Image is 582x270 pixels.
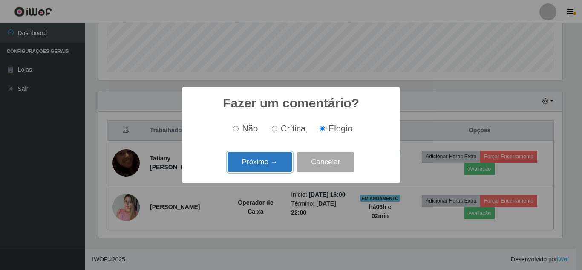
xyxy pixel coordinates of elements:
input: Crítica [272,126,277,131]
button: Cancelar [297,152,354,172]
span: Crítica [281,124,306,133]
input: Elogio [320,126,325,131]
span: Elogio [328,124,352,133]
button: Próximo → [228,152,292,172]
input: Não [233,126,239,131]
span: Não [242,124,258,133]
h2: Fazer um comentário? [223,96,359,111]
